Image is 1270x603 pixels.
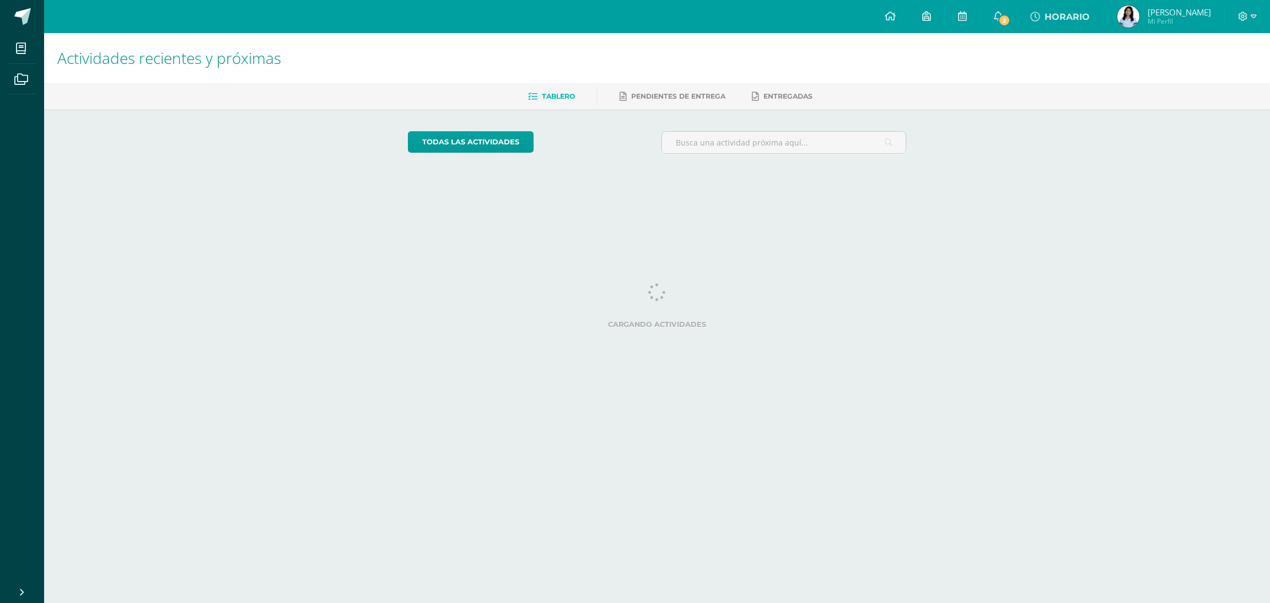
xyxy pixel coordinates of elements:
input: Busca una actividad próxima aquí... [662,132,906,153]
a: Entregadas [752,88,812,105]
span: 2 [998,14,1010,26]
span: Actividades recientes y próximas [57,47,281,68]
span: HORARIO [1045,12,1090,22]
a: todas las Actividades [408,131,534,153]
a: Tablero [528,88,575,105]
a: Pendientes de entrega [620,88,725,105]
span: Entregadas [763,92,812,100]
span: Pendientes de entrega [631,92,725,100]
span: Mi Perfil [1148,17,1211,26]
img: 223bf6bb1d575a081e0f9f660850f2a8.png [1117,6,1139,28]
span: Tablero [542,92,575,100]
label: Cargando actividades [408,320,907,329]
span: [PERSON_NAME] [1148,7,1211,18]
